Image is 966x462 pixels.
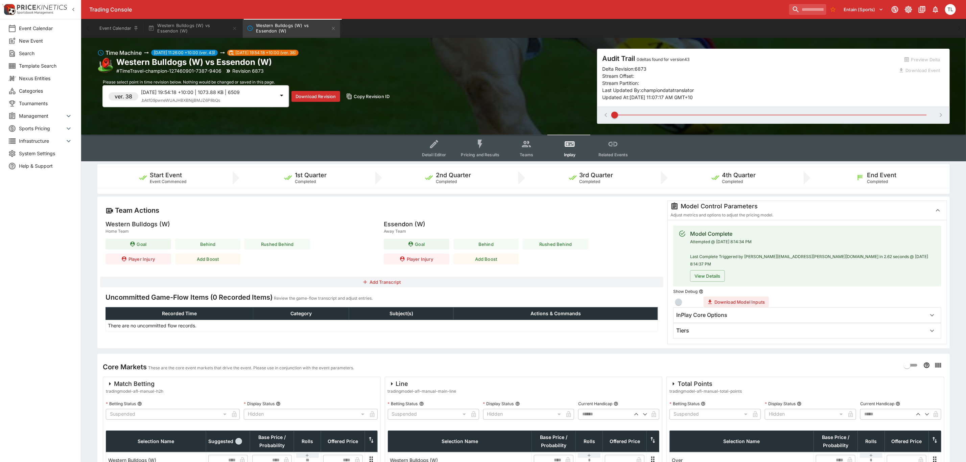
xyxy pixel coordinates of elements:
button: Player Injury [384,254,449,264]
h5: Essendon (W) [384,220,425,228]
span: [DATE] 19:54:18 +10:00 (ver. 38) [233,50,299,56]
button: Rushed Behind [244,239,310,250]
button: Display Status [797,401,802,406]
span: tradingmodel-afl-manual-h2h [106,388,163,395]
img: PriceKinetics Logo [2,3,16,16]
span: Pricing and Results [461,152,500,157]
button: Display Status [515,401,520,406]
button: Player Injury [105,254,171,264]
span: Attempted @ [DATE] 8:14:34 PM Last Complete Triggered by [PERSON_NAME][EMAIL_ADDRESS][PERSON_NAME... [690,239,928,267]
span: Completed [295,179,316,184]
img: PriceKinetics [17,5,67,10]
span: Infrastructure [19,137,65,144]
button: Documentation [916,3,928,16]
div: Trent Lewis [945,4,956,15]
div: Total Points [669,380,742,388]
span: Please select point in time revision below. Nothing would be changed or saved in this page. [103,79,275,85]
p: Show Debug [673,288,698,294]
div: Trading Console [89,6,786,13]
th: Selection Name [670,431,814,452]
button: Goal [105,239,171,250]
button: Trent Lewis [943,2,958,17]
span: Suggested [208,437,233,445]
span: Home Team [105,228,170,235]
p: Revision 6873 [232,67,264,74]
button: Betting Status [137,401,142,406]
th: Actions & Commands [453,307,658,320]
p: Current Handicap [860,401,894,407]
th: Subject(s) [349,307,453,320]
th: Recorded Time [106,307,253,320]
span: Nexus Entities [19,75,73,82]
span: Management [19,112,65,119]
button: Betting Status [701,401,706,406]
button: Add Boost [175,254,241,264]
div: Model Control Parameters [670,202,926,210]
th: Offered Price [321,431,365,452]
span: Teams [520,152,534,157]
p: Betting Status [106,401,136,407]
div: Line [388,380,456,388]
p: Betting Status [669,401,700,407]
button: Betting Status [419,401,424,406]
th: Offered Price [885,431,929,452]
p: Betting Status [388,401,418,407]
th: Rolls [576,431,603,452]
h6: Time Machine [105,49,142,57]
span: tradingmodel-afl-manual-total-points [669,388,742,395]
th: Rolls [858,431,885,452]
h4: Uncommitted Game-Flow Items (0 Recorded Items) [105,293,273,302]
div: Suspended [106,409,229,419]
div: Suspended [388,409,468,419]
div: Suspended [669,409,750,419]
button: Show Debug [699,289,704,294]
div: Match Betting [106,380,163,388]
span: Event Calendar [19,25,73,32]
button: Notifications [929,3,942,16]
h5: Western Bulldogs (W) [105,220,170,228]
h5: End Event [867,171,896,179]
button: Western Bulldogs (W) vs Essendon (W) [144,19,241,38]
button: Download Revision [291,91,340,102]
span: Detail Editor [422,152,446,157]
th: Selection Name [388,431,532,452]
p: These are the core event markets that drive the event. Please use in conjunction with the event p... [148,365,354,371]
button: Rushed Behind [523,239,588,250]
h4: Core Markets [103,363,147,371]
span: Adjust metrics and options to adjust the pricing model. [670,212,773,217]
span: New Event [19,37,73,44]
img: australian_rules.png [97,57,114,74]
button: Toggle light/dark mode [902,3,915,16]
h5: 3rd Quarter [580,171,613,179]
h5: 2nd Quarter [436,171,471,179]
button: Behind [175,239,241,250]
p: Review the game-flow transcript and adjust entries. [274,295,373,302]
h6: Tiers [676,327,689,334]
button: Current Handicap [896,401,900,406]
h5: 4th Quarter [722,171,756,179]
button: Download Model Inputs [704,297,769,307]
span: Completed [867,179,888,184]
p: Current Handicap [578,401,612,407]
span: Completed [722,179,743,184]
span: Categories [19,87,73,94]
span: Inplay [564,152,576,157]
p: Display Status [483,401,514,407]
button: Western Bulldogs (W) vs Essendon (W) [243,19,340,38]
p: Display Status [765,401,796,407]
th: Selection Name [106,431,206,452]
h4: Team Actions [115,206,159,215]
th: Offered Price [603,431,647,452]
p: Copy To Clipboard [116,67,221,74]
h6: InPlay Core Options [676,311,727,319]
span: tradingmodel-afl-manual-main-line [388,388,456,395]
span: Event Commenced [150,179,186,184]
span: .bAtfG9pwneWUAJHBXBNjjBMJZ6P8bQs [141,98,220,103]
span: Help & Support [19,162,73,169]
span: Completed [580,179,600,184]
h5: Start Event [150,171,182,179]
button: Behind [453,239,519,250]
button: No Bookmarks [828,4,839,15]
td: There are no uncommitted flow records. [106,320,658,331]
th: Rolls [294,431,321,452]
